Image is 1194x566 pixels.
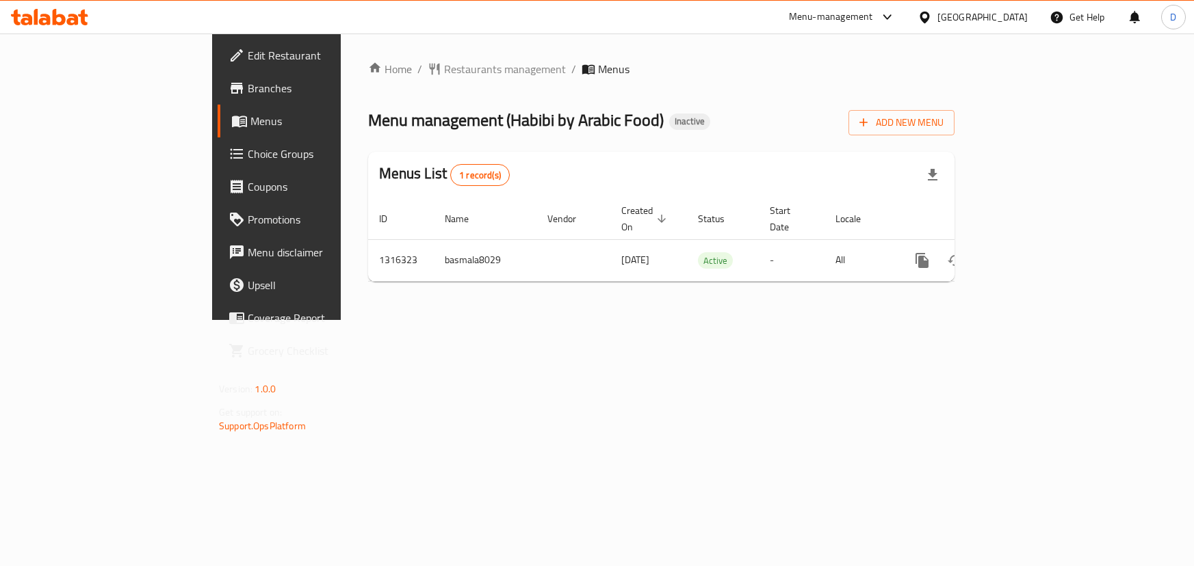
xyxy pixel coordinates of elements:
span: D [1170,10,1176,25]
span: Edit Restaurant [248,47,400,64]
a: Coupons [218,170,411,203]
span: Active [698,253,733,269]
div: Inactive [669,113,710,130]
span: Promotions [248,211,400,228]
span: Menus [250,113,400,129]
span: Menu disclaimer [248,244,400,260]
div: Active [698,252,733,269]
span: Name [445,211,486,227]
div: Menu-management [789,9,873,25]
nav: breadcrumb [368,61,955,77]
span: Get support on: [219,403,282,421]
span: Add New Menu [859,114,944,131]
span: ID [379,211,405,227]
span: Branches [248,80,400,96]
span: Restaurants management [444,61,566,77]
button: Change Status [939,244,972,277]
a: Menu disclaimer [218,236,411,269]
span: Created On [621,202,671,235]
h2: Menus List [379,163,510,186]
td: basmala8029 [434,239,536,281]
div: [GEOGRAPHIC_DATA] [937,10,1028,25]
span: Coverage Report [248,310,400,326]
span: 1 record(s) [451,169,509,182]
th: Actions [895,198,1048,240]
span: [DATE] [621,251,649,269]
span: Grocery Checklist [248,342,400,359]
span: Status [698,211,742,227]
td: - [759,239,825,281]
span: Menus [598,61,630,77]
a: Choice Groups [218,137,411,170]
table: enhanced table [368,198,1048,282]
a: Menus [218,105,411,137]
div: Total records count [450,164,510,186]
span: Upsell [248,277,400,293]
span: Coupons [248,178,400,195]
span: Vendor [547,211,594,227]
span: 1.0.0 [255,380,276,398]
span: Inactive [669,116,710,127]
a: Upsell [218,269,411,301]
span: Start Date [770,202,808,235]
a: Coverage Report [218,301,411,334]
li: / [417,61,422,77]
span: Menu management ( Habibi by Arabic Food ) [368,105,664,135]
a: Grocery Checklist [218,334,411,367]
a: Branches [218,72,411,105]
a: Edit Restaurant [218,39,411,72]
button: Add New Menu [848,110,955,135]
li: / [571,61,576,77]
a: Promotions [218,203,411,236]
a: Support.OpsPlatform [219,417,306,435]
a: Restaurants management [428,61,566,77]
div: Export file [916,159,949,191]
button: more [906,244,939,277]
span: Choice Groups [248,146,400,162]
span: Version: [219,380,252,398]
td: All [825,239,895,281]
span: Locale [835,211,879,227]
